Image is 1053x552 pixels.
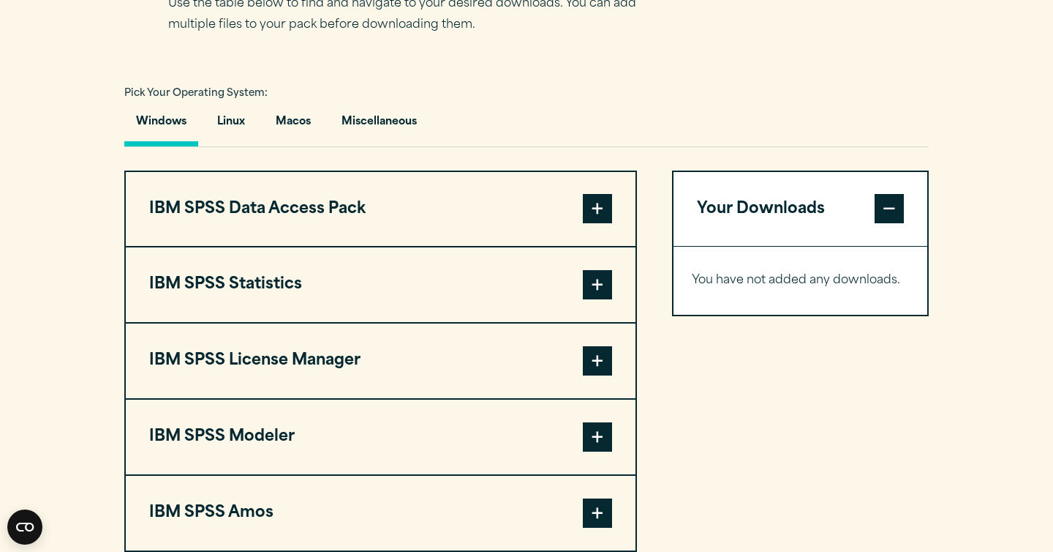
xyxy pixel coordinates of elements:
button: IBM SPSS Data Access Pack [126,172,635,247]
button: IBM SPSS Amos [126,476,635,551]
button: IBM SPSS License Manager [126,324,635,398]
p: You have not added any downloads. [692,270,909,291]
button: Your Downloads [673,172,927,247]
button: Miscellaneous [330,105,429,146]
button: Open CMP widget [7,510,42,545]
button: IBM SPSS Modeler [126,400,635,474]
div: Your Downloads [673,246,927,315]
button: Windows [124,105,198,146]
button: IBM SPSS Statistics [126,247,635,322]
span: Pick Your Operating System: [124,89,268,98]
button: Macos [264,105,322,146]
button: Linux [205,105,257,146]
